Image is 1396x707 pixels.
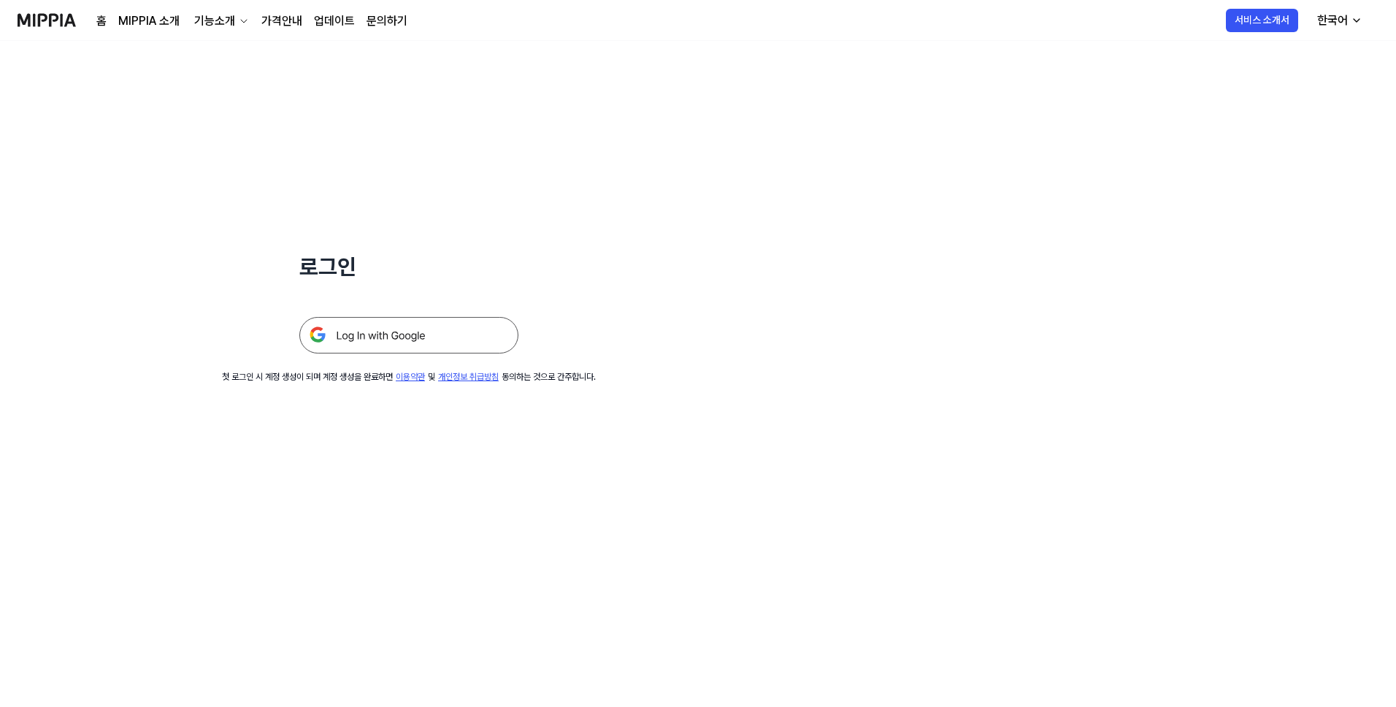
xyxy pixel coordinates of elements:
a: 홈 [96,12,107,30]
div: 한국어 [1314,12,1351,29]
div: 첫 로그인 시 계정 생성이 되며 계정 생성을 완료하면 및 동의하는 것으로 간주합니다. [222,371,596,383]
a: 개인정보 취급방침 [438,372,499,382]
button: 한국어 [1305,6,1371,35]
div: 기능소개 [191,12,238,30]
a: 업데이트 [314,12,355,30]
a: 문의하기 [367,12,407,30]
a: MIPPIA 소개 [118,12,180,30]
button: 서비스 소개서 [1226,9,1298,32]
h1: 로그인 [299,251,518,282]
button: 기능소개 [191,12,250,30]
img: 구글 로그인 버튼 [299,317,518,353]
a: 이용약관 [396,372,425,382]
a: 가격안내 [261,12,302,30]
